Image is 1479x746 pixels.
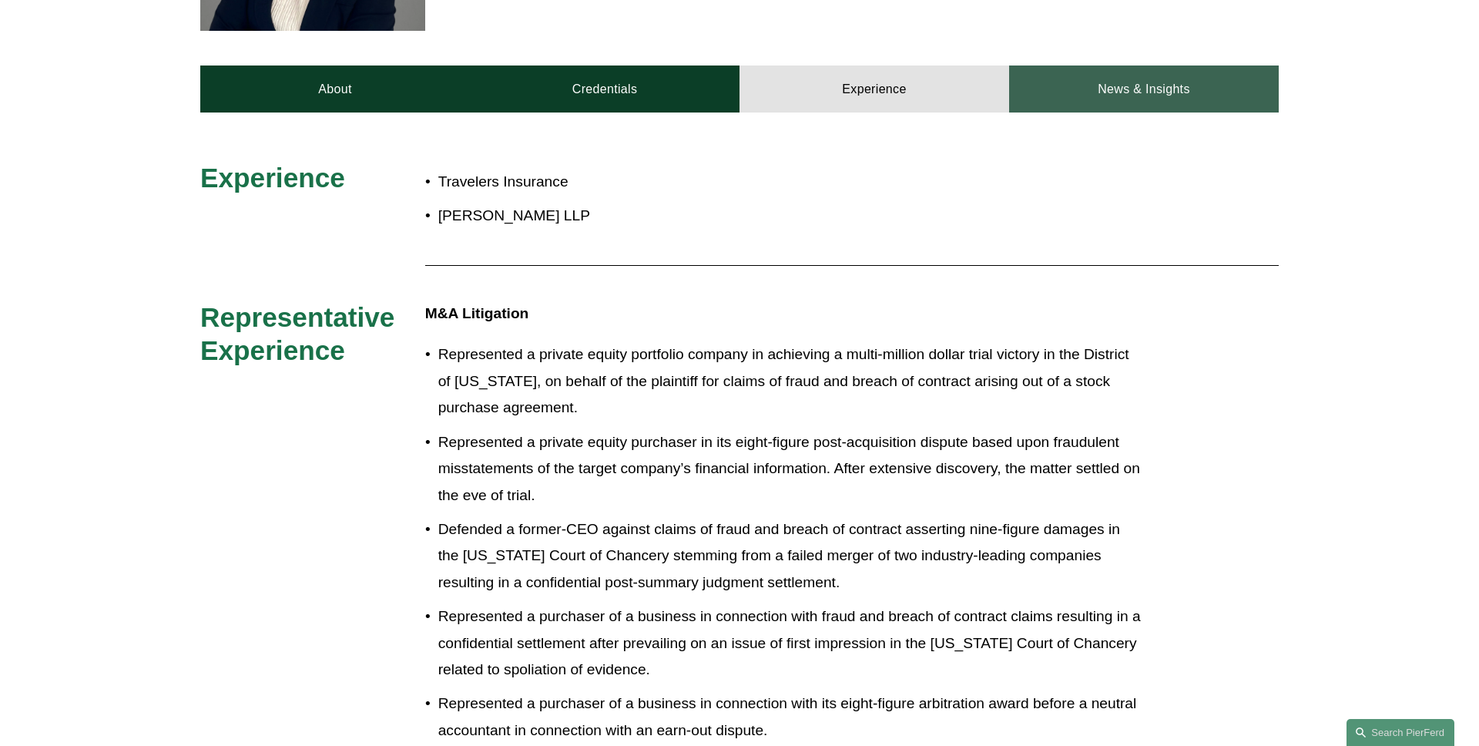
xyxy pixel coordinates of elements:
p: Travelers Insurance [438,169,1144,196]
p: [PERSON_NAME] LLP [438,203,1144,230]
a: About [200,66,470,112]
p: Defended a former-CEO against claims of fraud and breach of contract asserting nine-figure damage... [438,516,1144,596]
p: Represented a purchaser of a business in connection with its eight-figure arbitration award befor... [438,691,1144,744]
p: Represented a purchaser of a business in connection with fraud and breach of contract claims resu... [438,603,1144,684]
p: Represented a private equity portfolio company in achieving a multi-million dollar trial victory ... [438,341,1144,422]
a: News & Insights [1009,66,1279,112]
span: Representative Experience [200,302,402,366]
a: Credentials [470,66,739,112]
a: Search this site [1347,719,1454,746]
a: Experience [739,66,1009,112]
p: Represented a private equity purchaser in its eight-figure post-acquisition dispute based upon fr... [438,429,1144,509]
strong: M&A Litigation [425,305,529,321]
span: Experience [200,163,345,193]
